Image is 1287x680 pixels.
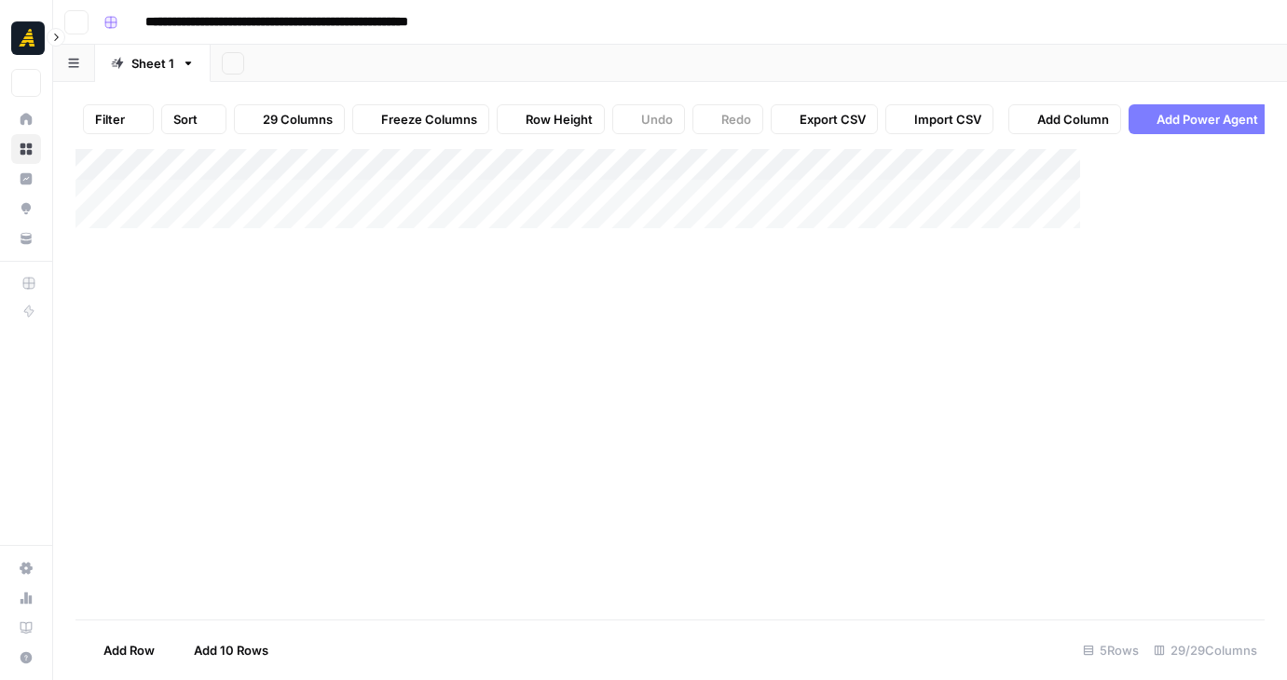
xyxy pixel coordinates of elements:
[11,224,41,253] a: Your Data
[381,110,477,129] span: Freeze Columns
[1037,110,1109,129] span: Add Column
[131,54,174,73] div: Sheet 1
[1075,635,1146,665] div: 5 Rows
[11,583,41,613] a: Usage
[11,134,41,164] a: Browse
[234,104,345,134] button: 29 Columns
[1008,104,1121,134] button: Add Column
[800,110,866,129] span: Export CSV
[103,641,155,660] span: Add Row
[692,104,763,134] button: Redo
[914,110,981,129] span: Import CSV
[11,21,45,55] img: Marketers in Demand Logo
[263,110,333,129] span: 29 Columns
[641,110,673,129] span: Undo
[161,104,226,134] button: Sort
[771,104,878,134] button: Export CSV
[1129,104,1269,134] button: Add Power Agent
[497,104,605,134] button: Row Height
[173,110,198,129] span: Sort
[11,104,41,134] a: Home
[83,104,154,134] button: Filter
[612,104,685,134] button: Undo
[95,110,125,129] span: Filter
[1146,635,1265,665] div: 29/29 Columns
[526,110,593,129] span: Row Height
[95,45,211,82] a: Sheet 1
[11,194,41,224] a: Opportunities
[11,643,41,673] button: Help + Support
[166,635,280,665] button: Add 10 Rows
[352,104,489,134] button: Freeze Columns
[194,641,268,660] span: Add 10 Rows
[885,104,993,134] button: Import CSV
[721,110,751,129] span: Redo
[75,635,166,665] button: Add Row
[1157,110,1258,129] span: Add Power Agent
[11,553,41,583] a: Settings
[11,164,41,194] a: Insights
[11,15,41,61] button: Workspace: Marketers in Demand
[11,613,41,643] a: Learning Hub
